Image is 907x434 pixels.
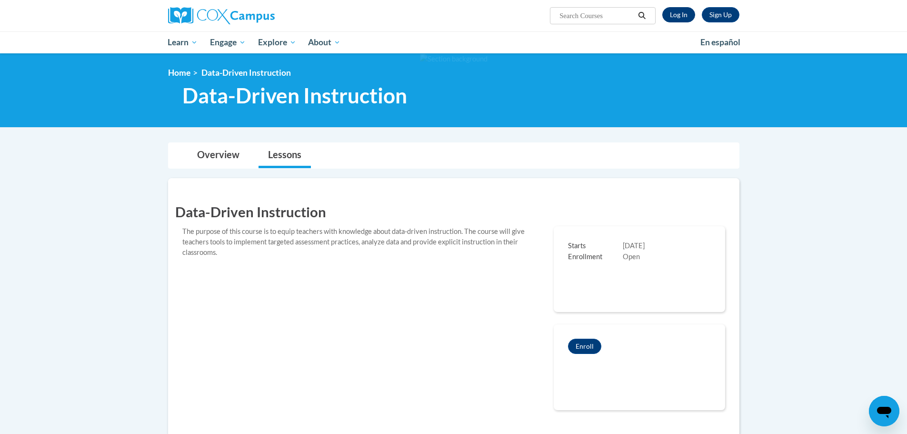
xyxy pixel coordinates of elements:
span: Starts [568,241,623,252]
h1: Data-Driven Instruction [175,202,732,222]
span: About [308,37,340,48]
a: Cox Campus [168,7,349,24]
a: Engage [204,31,252,53]
span: Enrollment [568,252,623,262]
span: En español [700,37,740,47]
input: Search Courses [558,10,635,21]
a: Lessons [259,143,311,168]
span: Explore [258,37,296,48]
span: Engage [210,37,246,48]
a: Learn [162,31,204,53]
span: Learn [168,37,198,48]
button: Data-Driven Instruction [568,339,601,354]
a: About [302,31,347,53]
span: [DATE] [623,242,645,250]
a: Home [168,68,190,78]
button: Search [635,10,649,21]
div: The purpose of this course is to equip teachers with knowledge about data-driven instruction. The... [175,226,547,258]
img: Cox Campus [168,7,275,24]
a: Log In [662,7,695,22]
span: Open [623,252,640,261]
span: Data-Driven Instruction [182,83,407,108]
a: Register [702,7,739,22]
iframe: Button to launch messaging window [869,396,899,426]
span: Data-Driven Instruction [201,68,291,78]
img: Section background [420,54,488,64]
div: Main menu [154,31,754,53]
a: Explore [252,31,302,53]
a: En español [694,32,747,52]
a: Overview [188,143,249,168]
